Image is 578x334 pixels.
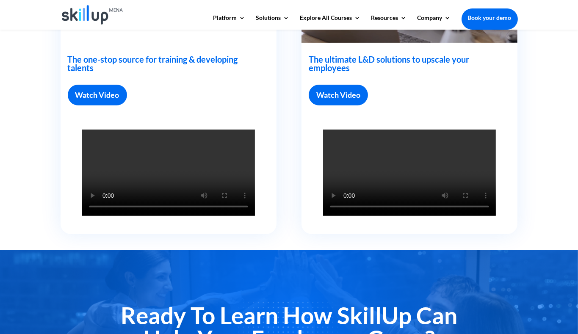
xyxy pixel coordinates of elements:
[418,15,451,29] a: Company
[371,15,407,29] a: Resources
[300,15,361,29] a: Explore All Courses
[62,5,123,25] img: Skillup Mena
[256,15,290,29] a: Solutions
[213,15,246,29] a: Platform
[462,8,518,27] a: Book your demo
[437,243,578,334] iframe: Chat Widget
[68,85,127,105] a: Watch Video
[309,55,501,76] h2: The ultimate L&D solutions to upscale your employees
[309,85,368,105] a: Watch Video
[68,55,260,76] h2: The one-stop source for training & developing talents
